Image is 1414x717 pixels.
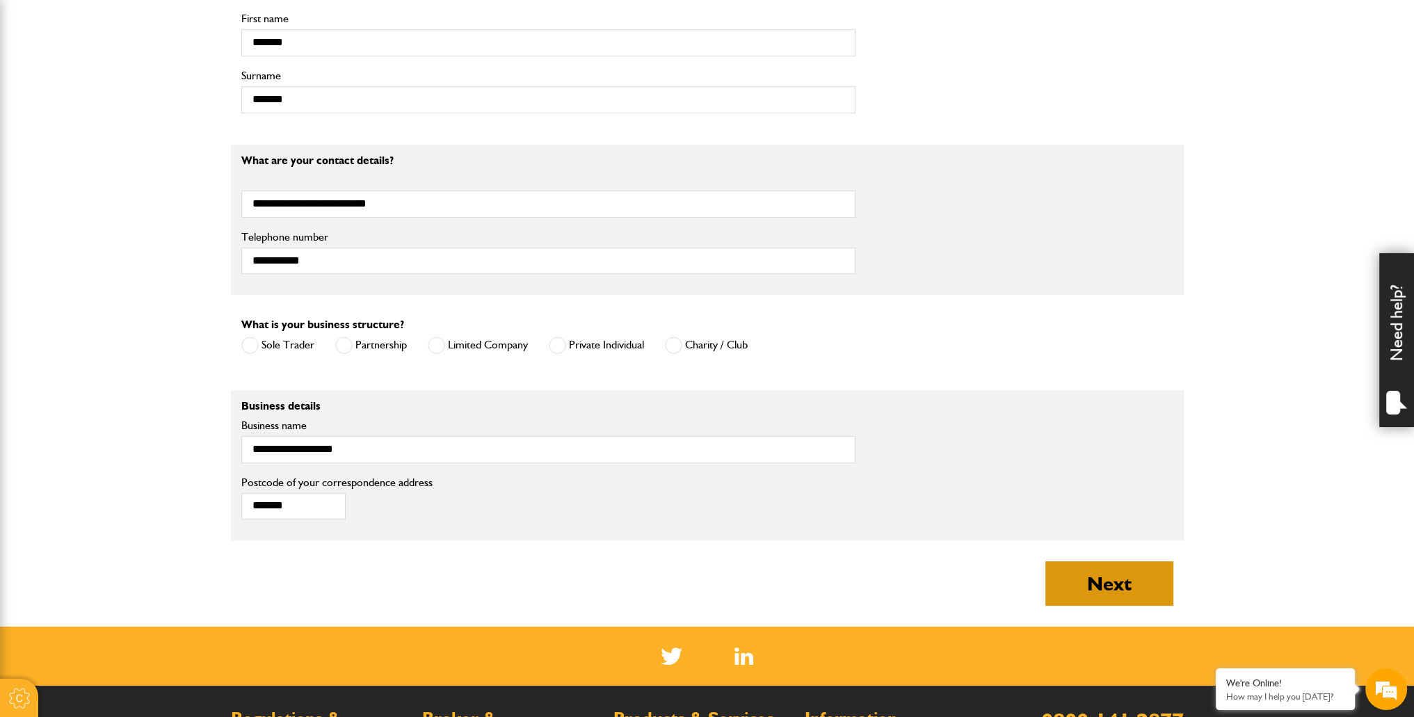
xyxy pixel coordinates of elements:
label: Limited Company [428,337,528,354]
textarea: Type your message and hit 'Enter' [18,252,254,417]
label: Postcode of your correspondence address [241,477,453,488]
label: Telephone number [241,232,855,243]
input: Enter your email address [18,170,254,200]
a: LinkedIn [734,647,753,665]
img: d_20077148190_company_1631870298795_20077148190 [24,77,58,97]
img: Linked In [734,647,753,665]
label: Business name [241,420,855,431]
label: Charity / Club [665,337,748,354]
label: Partnership [335,337,407,354]
div: Minimize live chat window [228,7,262,40]
em: Start Chat [189,428,252,447]
input: Enter your last name [18,129,254,159]
label: Private Individual [549,337,644,354]
div: Chat with us now [72,78,234,96]
div: We're Online! [1226,677,1344,689]
div: Need help? [1379,253,1414,427]
button: Next [1045,561,1173,606]
label: Sole Trader [241,337,314,354]
input: Enter your phone number [18,211,254,241]
label: Surname [241,70,855,81]
label: What is your business structure? [241,319,404,330]
p: What are your contact details? [241,155,855,166]
label: First name [241,13,855,24]
img: Twitter [661,647,682,665]
p: How may I help you today? [1226,691,1344,702]
p: Business details [241,401,855,412]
